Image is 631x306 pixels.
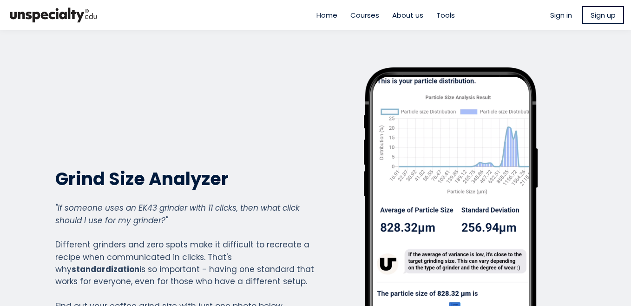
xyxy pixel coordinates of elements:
[591,10,616,20] span: Sign up
[350,10,379,20] a: Courses
[316,10,337,20] a: Home
[55,167,315,190] h2: Grind Size Analyzer
[392,10,423,20] a: About us
[55,202,300,226] em: "If someone uses an EK43 grinder with 11 clicks, then what click should I use for my grinder?"
[72,264,139,275] strong: standardization
[550,10,572,20] a: Sign in
[436,10,455,20] a: Tools
[7,4,100,27] img: bc390a18feecddb333977e298b3a00a1.png
[582,6,624,24] a: Sign up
